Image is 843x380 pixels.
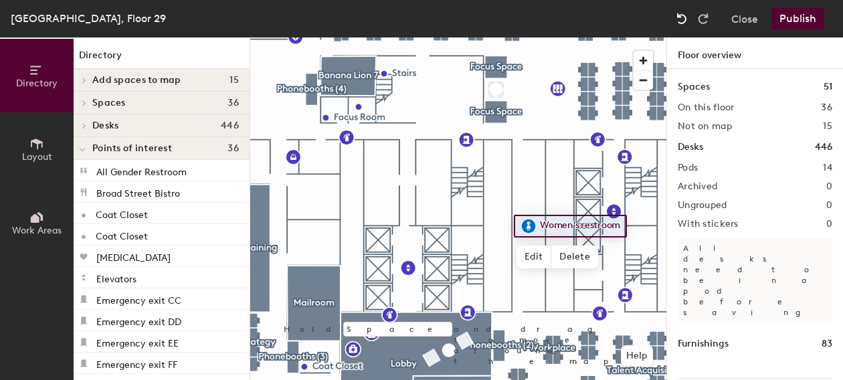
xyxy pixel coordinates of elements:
[826,219,832,229] h2: 0
[678,140,703,155] h1: Desks
[678,163,698,173] h2: Pods
[823,163,832,173] h2: 14
[826,200,832,211] h2: 0
[96,248,171,264] p: [MEDICAL_DATA]
[826,181,832,192] h2: 0
[96,334,179,349] p: Emergency exit EE
[92,98,126,108] span: Spaces
[824,80,832,94] h1: 51
[74,48,250,69] h1: Directory
[92,120,118,131] span: Desks
[12,225,62,236] span: Work Areas
[678,80,710,94] h1: Spaces
[696,12,710,25] img: Redo
[823,121,832,132] h2: 15
[22,151,52,163] span: Layout
[96,184,180,199] p: Broad Street Bistro
[678,102,735,113] h2: On this floor
[667,37,843,69] h1: Floor overview
[678,237,832,323] p: All desks need to be in a pod before saving
[96,270,136,285] p: Elevators
[517,246,551,268] span: Edit
[221,120,239,131] span: 446
[92,75,181,86] span: Add spaces to map
[16,78,58,89] span: Directory
[96,355,177,371] p: Emergency exit FF
[96,205,148,221] p: Coat Closet
[675,12,688,25] img: Undo
[11,10,166,27] div: [GEOGRAPHIC_DATA], Floor 29
[551,246,598,268] span: Delete
[96,291,181,306] p: Emergency exit CC
[822,337,832,351] h1: 83
[96,312,181,328] p: Emergency exit DD
[678,219,739,229] h2: With stickers
[771,8,824,29] button: Publish
[96,163,187,178] p: All Gender Restroom
[821,102,832,113] h2: 36
[678,337,729,351] h1: Furnishings
[229,75,239,86] span: 15
[227,98,239,108] span: 36
[678,121,732,132] h2: Not on map
[227,143,239,154] span: 36
[92,143,172,154] span: Points of interest
[678,200,727,211] h2: Ungrouped
[815,140,832,155] h1: 446
[678,181,717,192] h2: Archived
[731,8,758,29] button: Close
[96,227,148,242] p: Coat Closet
[621,345,653,367] button: Help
